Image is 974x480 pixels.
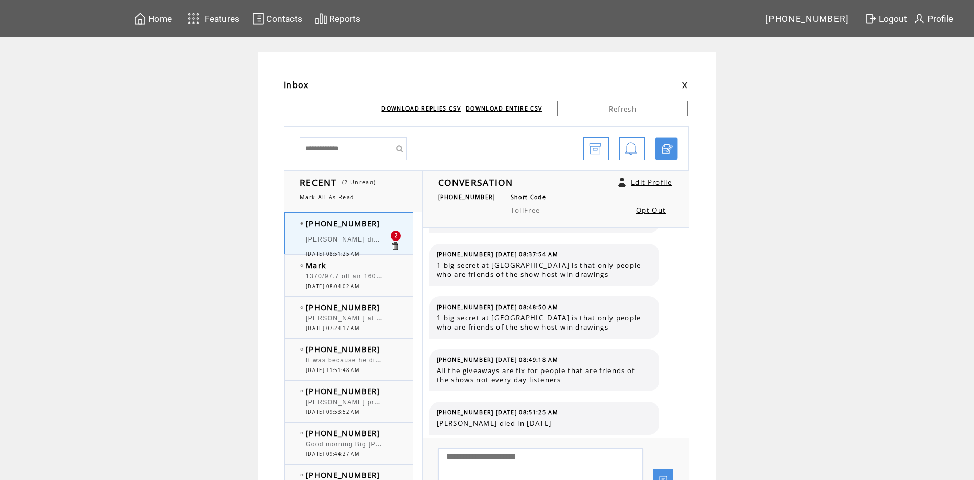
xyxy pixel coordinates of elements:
[927,14,953,24] span: Profile
[306,218,380,228] span: [PHONE_NUMBER]
[300,193,354,201] a: Mark All As Read
[251,11,304,27] a: Contacts
[765,14,849,24] span: [PHONE_NUMBER]
[438,176,513,188] span: CONVERSATION
[912,11,955,27] a: Profile
[865,12,877,25] img: exit.svg
[437,419,651,428] span: [PERSON_NAME] died in [DATE]
[300,264,303,267] img: bulletEmpty.png
[306,302,380,312] span: [PHONE_NUMBER]
[306,438,855,448] span: Good morning Big [PERSON_NAME], Big [PERSON_NAME] and Big Bear. When I was thirteen I got my hair...
[437,260,651,279] span: 1 big secret at [GEOGRAPHIC_DATA] is that only people who are friends of the show host win drawings
[511,206,540,215] span: TollFree
[342,179,376,186] span: (2 Unread)
[589,138,601,161] img: archive.png
[879,14,907,24] span: Logout
[437,409,558,416] span: [PHONE_NUMBER] [DATE] 08:51:25 AM
[300,222,303,225] img: bulletFull.png
[306,386,380,396] span: [PHONE_NUMBER]
[391,231,401,241] div: 2
[466,105,542,112] a: DOWNLOAD ENTIRE CSV
[300,306,303,309] img: bulletEmpty.png
[437,303,558,311] span: [PHONE_NUMBER] [DATE] 08:48:50 AM
[252,12,264,25] img: contacts.svg
[655,137,678,160] a: Click to start a chat with mobile number by SMS
[306,396,497,406] span: [PERSON_NAME] preseason game be on WKKX [DATE]?
[438,193,495,201] span: [PHONE_NUMBER]
[306,428,380,438] span: [PHONE_NUMBER]
[306,367,359,374] span: [DATE] 11:51:48 AM
[148,14,172,24] span: Home
[392,137,407,160] input: Submit
[437,366,651,384] span: All the giveaways are fix for people that are friends of the shows not every day listeners
[390,241,400,251] a: Click to delete these messgaes
[631,178,672,187] a: Edit Profile
[913,12,925,25] img: profile.svg
[300,348,303,351] img: bulletEmpty.png
[134,12,146,25] img: home.svg
[300,390,303,392] img: bulletEmpty.png
[437,356,558,363] span: [PHONE_NUMBER] [DATE] 08:49:18 AM
[306,251,359,257] span: [DATE] 08:51:25 AM
[306,260,326,270] span: Mark
[132,11,173,27] a: Home
[266,14,302,24] span: Contacts
[437,313,651,332] span: 1 big secret at [GEOGRAPHIC_DATA] is that only people who are friends of the show host win drawings
[306,409,359,416] span: [DATE] 09:53:52 AM
[625,138,637,161] img: bell.png
[306,451,359,457] span: [DATE] 09:44:27 AM
[300,432,303,434] img: bulletEmpty.png
[306,354,474,364] span: It was because he didn't get along with the Press.
[636,206,666,215] a: Opt Out
[306,344,380,354] span: [PHONE_NUMBER]
[306,470,380,480] span: [PHONE_NUMBER]
[863,11,912,27] a: Logout
[306,283,359,290] span: [DATE] 08:04:02 AM
[306,233,416,244] span: [PERSON_NAME] died in [DATE]
[300,474,303,476] img: bulletEmpty.png
[381,105,461,112] a: DOWNLOAD REPLIES CSV
[306,325,359,332] span: [DATE] 07:24:17 AM
[205,14,239,24] span: Features
[313,11,362,27] a: Reports
[329,14,360,24] span: Reports
[315,12,327,25] img: chart.svg
[511,193,546,201] span: Short Code
[185,10,202,27] img: features.svg
[618,178,626,187] a: Click to edit user profile
[300,176,337,188] span: RECENT
[437,251,558,258] span: [PHONE_NUMBER] [DATE] 08:37:54 AM
[306,270,451,280] span: 1370/97.7 off air 1600/98.1 tons of static...
[183,9,241,29] a: Features
[284,79,309,91] span: Inbox
[557,101,688,116] a: Refresh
